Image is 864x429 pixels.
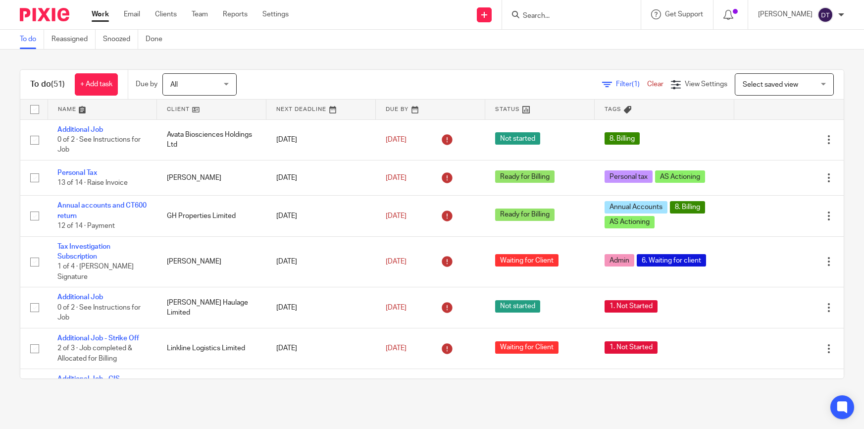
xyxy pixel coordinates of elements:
[266,369,376,420] td: [DATE]
[605,170,653,183] span: Personal tax
[386,304,407,311] span: [DATE]
[266,196,376,236] td: [DATE]
[605,132,640,145] span: 8. Billing
[51,80,65,88] span: (51)
[386,213,407,219] span: [DATE]
[157,287,266,328] td: [PERSON_NAME] Haulage Limited
[157,196,266,236] td: GH Properties Limited
[157,328,266,369] td: Linkline Logistics Limited
[495,209,555,221] span: Ready for Billing
[57,243,110,260] a: Tax Investigation Subscription
[665,11,703,18] span: Get Support
[743,81,798,88] span: Select saved view
[75,73,118,96] a: + Add task
[266,119,376,160] td: [DATE]
[157,369,266,420] td: [PERSON_NAME] Haulage Limited
[57,294,103,301] a: Additional Job
[57,345,132,362] span: 2 of 3 · Job completed & Allocated for Billing
[57,222,115,229] span: 12 of 14 · Payment
[605,341,658,354] span: 1. Not Started
[495,170,555,183] span: Ready for Billing
[758,9,813,19] p: [PERSON_NAME]
[647,81,663,88] a: Clear
[57,169,97,176] a: Personal Tax
[57,136,141,154] span: 0 of 2 · See Instructions for Job
[20,30,44,49] a: To do
[57,304,141,322] span: 0 of 2 · See Instructions for Job
[146,30,170,49] a: Done
[266,328,376,369] td: [DATE]
[136,79,157,89] p: Due by
[266,236,376,287] td: [DATE]
[57,375,120,392] a: Additional Job - CIS Application
[495,300,540,313] span: Not started
[632,81,640,88] span: (1)
[495,132,540,145] span: Not started
[30,79,65,90] h1: To do
[262,9,289,19] a: Settings
[655,170,705,183] span: AS Actioning
[685,81,727,88] span: View Settings
[57,202,147,219] a: Annual accounts and CT600 return
[20,8,69,21] img: Pixie
[170,81,178,88] span: All
[157,160,266,195] td: [PERSON_NAME]
[495,254,559,267] span: Waiting for Client
[157,236,266,287] td: [PERSON_NAME]
[223,9,248,19] a: Reports
[57,335,139,342] a: Additional Job - Strike Off
[605,107,621,112] span: Tags
[386,174,407,181] span: [DATE]
[386,258,407,265] span: [DATE]
[155,9,177,19] a: Clients
[605,300,658,313] span: 1. Not Started
[817,7,833,23] img: svg%3E
[57,263,134,280] span: 1 of 4 · [PERSON_NAME] Signature
[605,216,655,228] span: AS Actioning
[522,12,611,21] input: Search
[192,9,208,19] a: Team
[103,30,138,49] a: Snoozed
[386,345,407,352] span: [DATE]
[51,30,96,49] a: Reassigned
[57,179,128,186] span: 13 of 14 · Raise Invoice
[637,254,706,267] span: 6. Waiting for client
[92,9,109,19] a: Work
[124,9,140,19] a: Email
[157,119,266,160] td: Avata Biosciences Holdings Ltd
[386,136,407,143] span: [DATE]
[616,81,647,88] span: Filter
[266,287,376,328] td: [DATE]
[266,160,376,195] td: [DATE]
[495,341,559,354] span: Waiting for Client
[57,126,103,133] a: Additional Job
[670,201,705,214] span: 8. Billing
[605,254,634,267] span: Admin
[605,201,667,214] span: Annual Accounts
